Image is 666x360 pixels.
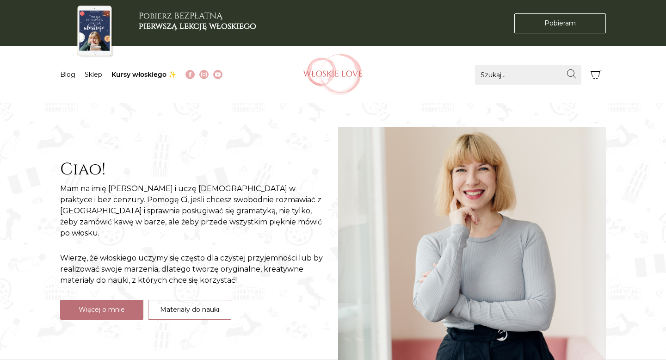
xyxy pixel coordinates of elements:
[85,70,102,79] a: Sklep
[139,11,256,31] h3: Pobierz BEZPŁATNĄ
[60,160,328,180] h2: Ciao!
[586,65,606,85] button: Koszyk
[60,183,328,239] p: Mam na imię [PERSON_NAME] i uczę [DEMOGRAPHIC_DATA] w praktyce i bez cenzury. Pomogę Ci, jeśli ch...
[60,300,143,320] a: Więcej o mnie
[111,70,176,79] a: Kursy włoskiego ✨
[544,19,576,28] span: Pobieram
[475,65,581,85] input: Szukaj...
[148,300,231,320] a: Materiały do nauki
[139,20,256,32] b: pierwszą lekcję włoskiego
[303,54,363,95] img: Włoskielove
[514,13,606,33] a: Pobieram
[60,253,328,286] p: Wierzę, że włoskiego uczymy się często dla czystej przyjemności lub by realizować swoje marzenia,...
[60,70,75,79] a: Blog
